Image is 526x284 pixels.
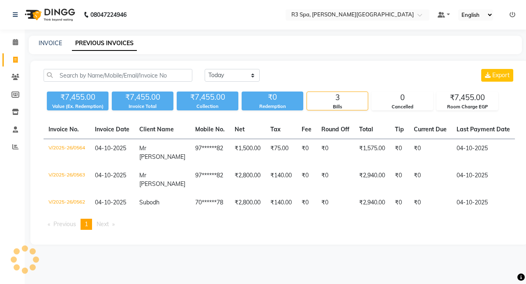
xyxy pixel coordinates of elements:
span: Mobile No. [195,126,225,133]
span: 04-10-2025 [95,144,126,152]
td: ₹0 [409,166,452,193]
div: Collection [177,103,238,110]
button: Export [481,69,513,82]
span: 04-10-2025 [95,172,126,179]
a: PREVIOUS INVOICES [72,36,137,51]
td: ₹0 [390,193,409,212]
span: Subodh [139,199,159,206]
span: 04-10-2025 [95,199,126,206]
span: Invoice No. [48,126,79,133]
td: ₹0 [409,139,452,167]
a: INVOICE [39,39,62,47]
span: Net [235,126,245,133]
div: Value (Ex. Redemption) [47,103,108,110]
td: ₹0 [316,166,354,193]
div: 3 [307,92,368,103]
td: ₹0 [390,166,409,193]
td: ₹0 [390,139,409,167]
div: ₹7,455.00 [112,92,173,103]
img: logo [21,3,77,26]
input: Search by Name/Mobile/Email/Invoice No [44,69,192,82]
td: ₹0 [409,193,452,212]
div: ₹7,455.00 [177,92,238,103]
div: ₹0 [242,92,303,103]
div: Redemption [242,103,303,110]
span: Round Off [321,126,349,133]
div: Cancelled [372,103,433,110]
nav: Pagination [44,219,515,230]
td: ₹0 [316,193,354,212]
td: 04-10-2025 [452,166,515,193]
div: 0 [372,92,433,103]
td: V/2025-26/0562 [44,193,90,212]
div: ₹7,455.00 [47,92,108,103]
td: 04-10-2025 [452,139,515,167]
div: ₹7,455.00 [437,92,498,103]
div: Room Charge EGP [437,103,498,110]
td: ₹0 [297,193,316,212]
td: ₹2,940.00 [354,193,390,212]
span: Mr [PERSON_NAME] [139,144,185,160]
td: V/2025-26/0563 [44,166,90,193]
td: ₹0 [297,166,316,193]
b: 08047224946 [90,3,127,26]
td: ₹2,940.00 [354,166,390,193]
span: Tax [270,126,281,133]
span: Previous [53,220,76,228]
td: ₹1,575.00 [354,139,390,167]
td: ₹75.00 [265,139,297,167]
div: Invoice Total [112,103,173,110]
span: Next [97,220,109,228]
td: ₹0 [316,139,354,167]
span: Export [492,71,510,79]
td: 04-10-2025 [452,193,515,212]
span: Total [359,126,373,133]
td: ₹2,800.00 [230,193,265,212]
td: ₹1,500.00 [230,139,265,167]
td: ₹0 [297,139,316,167]
span: Current Due [414,126,447,133]
span: Tip [395,126,404,133]
span: Fee [302,126,311,133]
div: Bills [307,103,368,110]
td: ₹140.00 [265,193,297,212]
td: ₹140.00 [265,166,297,193]
span: Last Payment Date [457,126,510,133]
span: Mr [PERSON_NAME] [139,172,185,188]
td: V/2025-26/0564 [44,139,90,167]
td: ₹2,800.00 [230,166,265,193]
span: Invoice Date [95,126,129,133]
span: 1 [85,220,88,228]
span: Client Name [139,126,174,133]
